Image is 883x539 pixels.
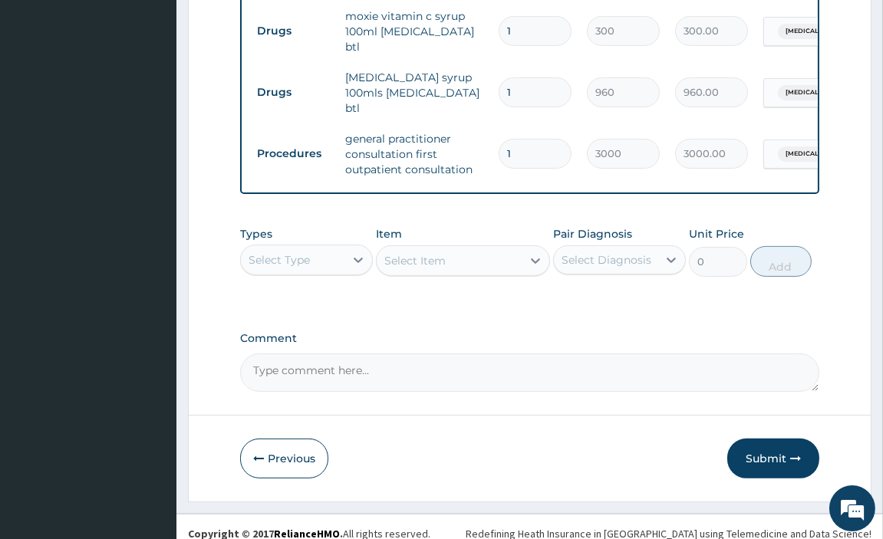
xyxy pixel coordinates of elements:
label: Unit Price [689,226,744,242]
td: [MEDICAL_DATA] syrup 100mls [MEDICAL_DATA] btl [338,62,491,123]
div: Select Diagnosis [562,252,651,268]
td: Drugs [249,17,338,45]
div: Select Type [249,252,310,268]
button: Submit [727,439,819,478]
td: Procedures [249,140,338,168]
span: [MEDICAL_DATA] [778,24,850,39]
label: Pair Diagnosis [553,226,632,242]
div: Minimize live chat window [252,8,288,44]
button: Add [750,246,812,277]
label: Types [240,228,272,241]
label: Item [376,226,402,242]
div: Chat with us now [80,86,258,106]
img: d_794563401_company_1708531726252_794563401 [28,77,62,115]
textarea: Type your message and hit 'Enter' [8,369,292,422]
span: [MEDICAL_DATA] [778,146,850,162]
td: Drugs [249,78,338,107]
label: Comment [240,332,820,345]
span: We're online! [89,168,212,323]
button: Previous [240,439,328,478]
span: [MEDICAL_DATA] [778,85,850,100]
td: general practitioner consultation first outpatient consultation [338,123,491,185]
td: moxie vitamin c syrup 100ml [MEDICAL_DATA] btl [338,1,491,62]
